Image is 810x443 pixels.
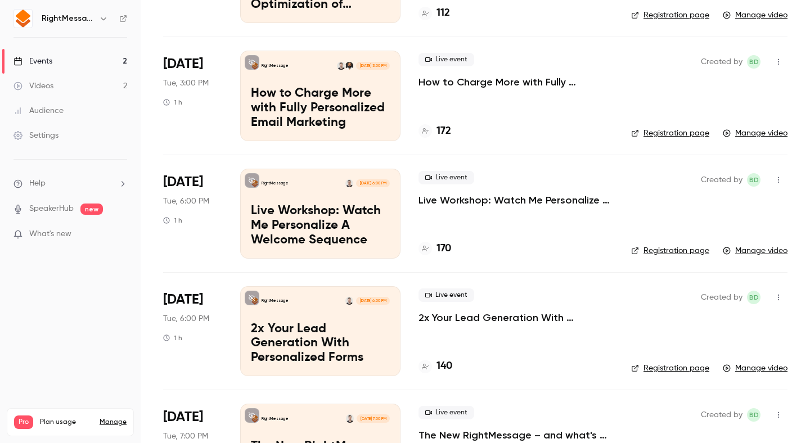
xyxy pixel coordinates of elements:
a: 112 [418,6,450,21]
h4: 112 [436,6,450,21]
img: Brennan Dunn [345,297,353,305]
span: Brennan Dunn [747,408,760,422]
a: 170 [418,241,451,256]
span: [DATE] 6:00 PM [356,179,389,187]
div: Videos [13,80,53,92]
a: 2x Your Lead Generation With Personalized Forms [418,311,613,324]
h4: 170 [436,241,451,256]
h4: 140 [436,359,452,374]
span: Tue, 7:00 PM [163,431,208,442]
span: Tue, 3:00 PM [163,78,209,89]
img: Nabeel Azeez [345,62,353,70]
p: RightMessage [262,63,289,69]
img: Brennan Dunn [345,179,353,187]
iframe: Noticeable Trigger [114,229,127,239]
div: 1 h [163,333,182,342]
span: [DATE] [163,291,203,309]
a: Manage [100,418,127,427]
span: Created by [701,55,742,69]
span: [DATE] 7:00 PM [357,414,389,422]
span: Live event [418,406,474,419]
span: [DATE] 6:00 PM [356,297,389,305]
a: The New RightMessage – and what's coming next [418,428,613,442]
span: new [80,204,103,215]
span: BD [749,291,759,304]
span: Live event [418,171,474,184]
a: 172 [418,124,451,139]
span: [DATE] 3:00 PM [356,62,389,70]
span: Brennan Dunn [747,291,760,304]
h6: RightMessage [42,13,94,24]
span: What's new [29,228,71,240]
a: 2x Your Lead Generation With Personalized FormsRightMessageBrennan Dunn[DATE] 6:00 PM2x Your Lead... [240,286,400,376]
span: [DATE] [163,55,203,73]
p: RightMessage [262,298,289,304]
span: BD [749,55,759,69]
a: Manage video [723,128,787,139]
span: Live event [418,53,474,66]
span: Created by [701,173,742,187]
a: 140 [418,359,452,374]
a: Manage video [723,245,787,256]
div: Aug 26 Tue, 2:00 PM (Europe/London) [163,51,222,141]
a: How to Charge More with Fully Personalized Email Marketing RightMessageNabeel AzeezBrennan Dunn[D... [240,51,400,141]
span: Created by [701,291,742,304]
a: Manage video [723,363,787,374]
a: Registration page [631,363,709,374]
p: Live Workshop: Watch Me Personalize A Welcome Sequence [251,204,390,247]
a: Registration page [631,245,709,256]
a: Registration page [631,10,709,21]
div: 1 h [163,216,182,225]
a: Manage video [723,10,787,21]
div: Audience [13,105,64,116]
span: BD [749,173,759,187]
img: Brennan Dunn [337,62,345,70]
p: RightMessage [262,416,289,422]
span: [DATE] [163,408,203,426]
span: BD [749,408,759,422]
p: How to Charge More with Fully Personalized Email Marketing [251,87,390,130]
div: 1 h [163,98,182,107]
a: SpeakerHub [29,203,74,215]
span: Live event [418,288,474,302]
img: Brennan Dunn [346,414,354,422]
h4: 172 [436,124,451,139]
span: Tue, 6:00 PM [163,196,209,207]
li: help-dropdown-opener [13,178,127,189]
a: Live Workshop: Watch Me Personalize A Welcome Sequence [418,193,613,207]
div: Feb 11 Tue, 5:00 PM (Europe/London) [163,286,222,376]
span: Created by [701,408,742,422]
p: RightMessage [262,180,289,186]
span: Plan usage [40,418,93,427]
span: Brennan Dunn [747,173,760,187]
span: Brennan Dunn [747,55,760,69]
span: [DATE] [163,173,203,191]
div: Settings [13,130,58,141]
img: RightMessage [14,10,32,28]
p: 2x Your Lead Generation With Personalized Forms [251,322,390,365]
a: How to Charge More with Fully Personalized Email Marketing [418,75,613,89]
a: Registration page [631,128,709,139]
span: Pro [14,415,33,429]
div: Mar 25 Tue, 5:00 PM (Europe/London) [163,169,222,259]
span: Help [29,178,46,189]
div: Events [13,56,52,67]
span: Tue, 6:00 PM [163,313,209,324]
a: Live Workshop: Watch Me Personalize A Welcome SequenceRightMessageBrennan Dunn[DATE] 6:00 PMLive ... [240,169,400,259]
